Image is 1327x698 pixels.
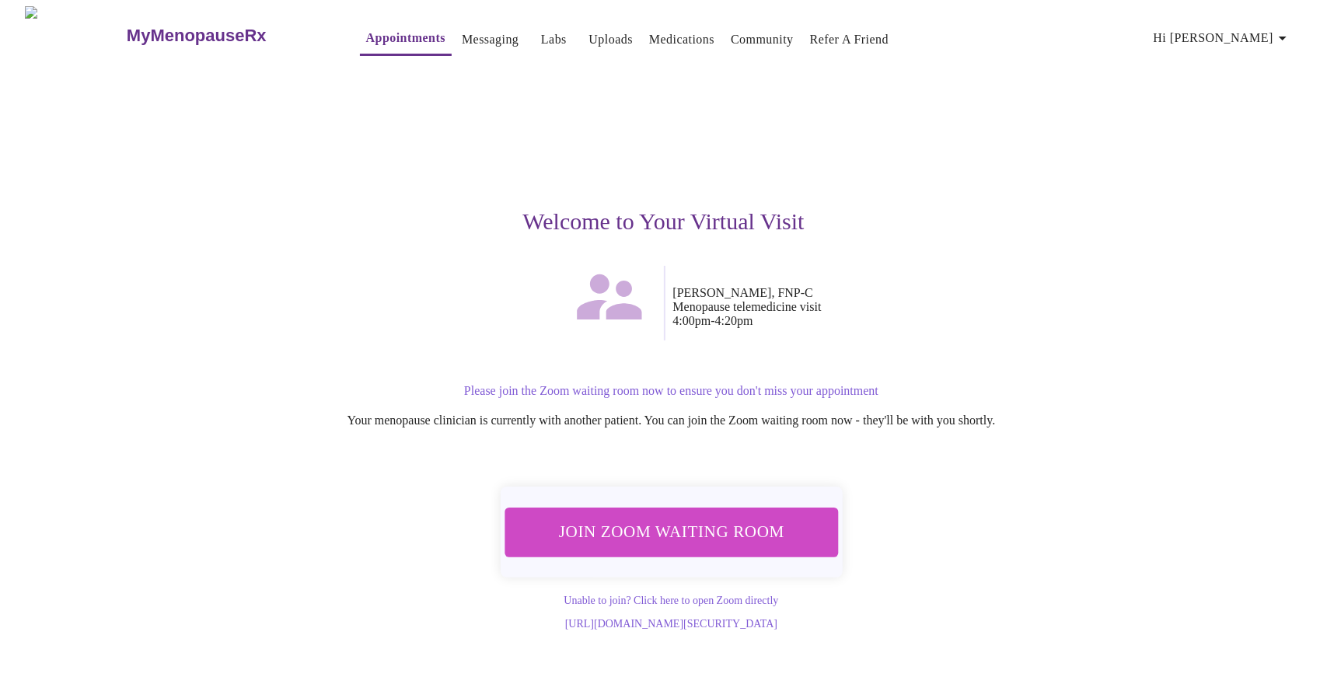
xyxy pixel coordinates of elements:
[810,29,889,51] a: Refer a Friend
[804,24,896,55] button: Refer a Friend
[673,286,1143,328] p: [PERSON_NAME], FNP-C Menopause telemedicine visit 4:00pm - 4:20pm
[360,23,452,56] button: Appointments
[649,29,714,51] a: Medications
[1147,23,1298,54] button: Hi [PERSON_NAME]
[582,24,639,55] button: Uploads
[25,6,124,65] img: MyMenopauseRx Logo
[462,29,519,51] a: Messaging
[529,24,578,55] button: Labs
[525,518,817,546] span: Join Zoom Waiting Room
[366,27,445,49] a: Appointments
[588,29,633,51] a: Uploads
[127,26,267,46] h3: MyMenopauseRx
[124,9,328,63] a: MyMenopauseRx
[185,208,1143,235] h3: Welcome to Your Virtual Visit
[565,618,777,630] a: [URL][DOMAIN_NAME][SECURITY_DATA]
[1154,27,1292,49] span: Hi [PERSON_NAME]
[456,24,525,55] button: Messaging
[201,414,1143,428] p: Your menopause clinician is currently with another patient. You can join the Zoom waiting room no...
[731,29,794,51] a: Community
[564,595,778,606] a: Unable to join? Click here to open Zoom directly
[725,24,800,55] button: Community
[201,384,1143,398] p: Please join the Zoom waiting room now to ensure you don't miss your appointment
[541,29,567,51] a: Labs
[643,24,721,55] button: Medications
[505,508,838,557] button: Join Zoom Waiting Room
